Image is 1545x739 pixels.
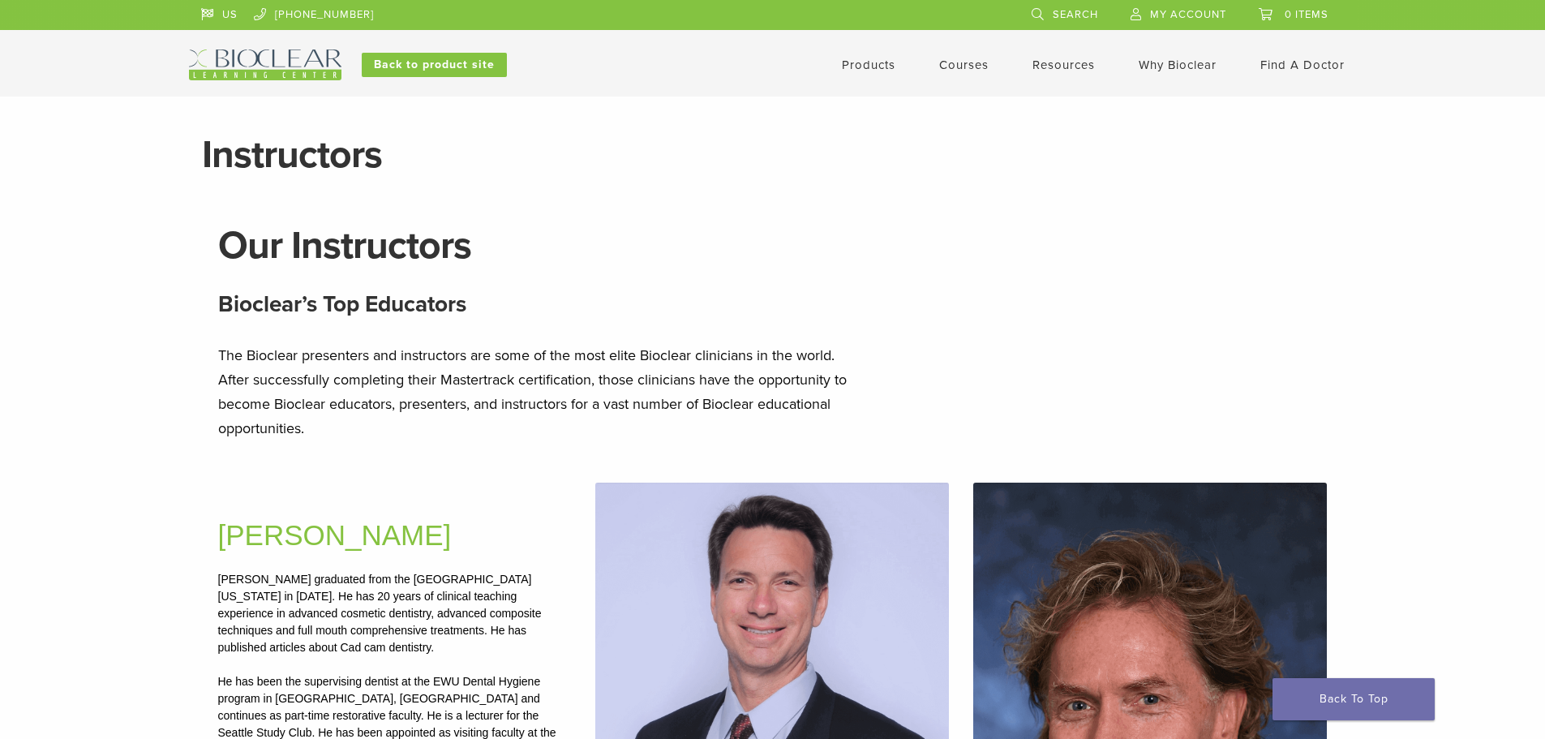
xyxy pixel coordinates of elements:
a: Why Bioclear [1139,58,1217,72]
a: Products [842,58,895,72]
span: Search [1053,8,1098,21]
p: The Bioclear presenters and instructors are some of the most elite Bioclear clinicians in the wor... [218,343,867,440]
h1: Instructors [202,135,1344,174]
img: Bioclear [189,49,341,80]
span: My Account [1150,8,1226,21]
h3: Bioclear’s Top Educators [218,285,1328,324]
a: Back To Top [1272,678,1435,720]
a: Back to product site [362,53,507,77]
a: Find A Doctor [1260,58,1345,72]
a: Courses [939,58,989,72]
a: Resources [1032,58,1095,72]
h1: Our Instructors [218,226,1328,265]
span: 0 items [1285,8,1328,21]
h2: [PERSON_NAME] [218,514,572,557]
